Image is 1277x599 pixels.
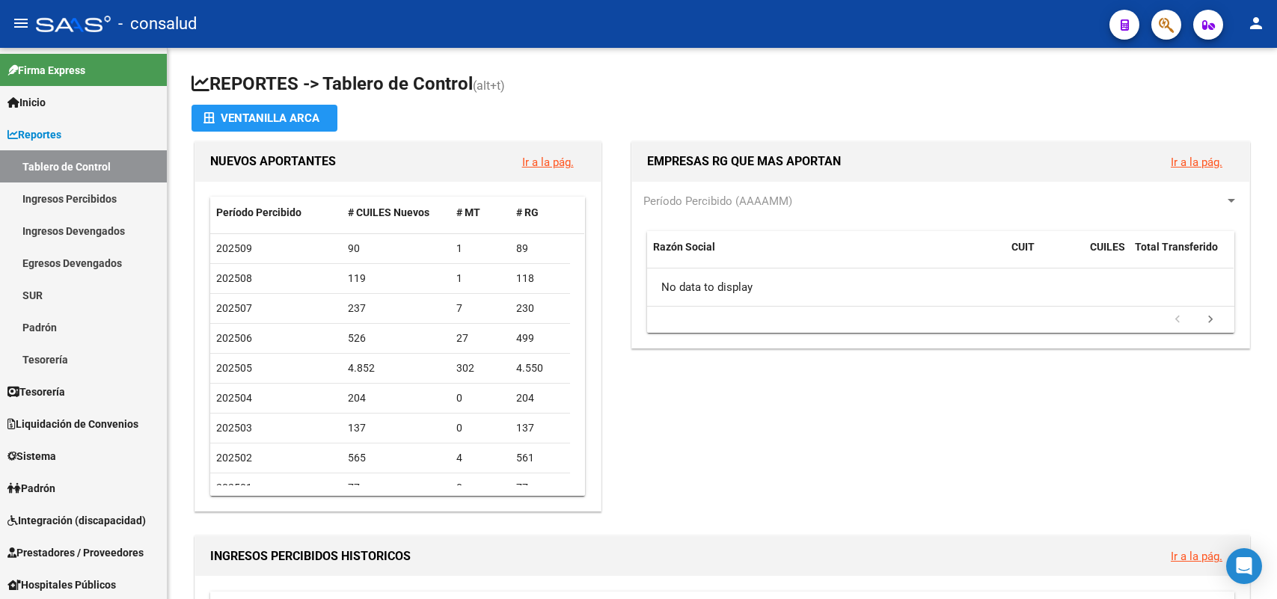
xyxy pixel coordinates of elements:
[192,105,337,132] button: Ventanilla ARCA
[1171,550,1222,563] a: Ir a la pág.
[1090,241,1125,253] span: CUILES
[456,479,504,497] div: 0
[516,270,564,287] div: 118
[203,105,325,132] div: Ventanilla ARCA
[216,482,252,494] span: 202501
[456,240,504,257] div: 1
[348,360,445,377] div: 4.852
[1084,231,1129,280] datatable-header-cell: CUILES
[7,126,61,143] span: Reportes
[1129,231,1234,280] datatable-header-cell: Total Transferido
[516,390,564,407] div: 204
[1171,156,1222,169] a: Ir a la pág.
[1011,241,1035,253] span: CUIT
[7,94,46,111] span: Inicio
[1247,14,1265,32] mat-icon: person
[647,231,1005,280] datatable-header-cell: Razón Social
[342,197,451,229] datatable-header-cell: # CUILES Nuevos
[12,14,30,32] mat-icon: menu
[210,154,336,168] span: NUEVOS APORTANTES
[1135,241,1218,253] span: Total Transferido
[516,206,539,218] span: # RG
[348,240,445,257] div: 90
[7,544,144,561] span: Prestadores / Proveedores
[522,156,574,169] a: Ir a la pág.
[216,206,301,218] span: Período Percibido
[348,479,445,497] div: 77
[216,422,252,434] span: 202503
[516,479,564,497] div: 77
[516,360,564,377] div: 4.550
[456,330,504,347] div: 27
[348,300,445,317] div: 237
[216,242,252,254] span: 202509
[1005,231,1084,280] datatable-header-cell: CUIT
[192,72,1253,98] h1: REPORTES -> Tablero de Control
[210,549,411,563] span: INGRESOS PERCIBIDOS HISTORICOS
[348,449,445,467] div: 565
[1226,548,1262,584] div: Open Intercom Messenger
[216,332,252,344] span: 202506
[348,390,445,407] div: 204
[643,194,792,208] span: Período Percibido (AAAAMM)
[456,270,504,287] div: 1
[510,148,586,176] button: Ir a la pág.
[1196,312,1225,328] a: go to next page
[1163,312,1192,328] a: go to previous page
[7,416,138,432] span: Liquidación de Convenios
[456,300,504,317] div: 7
[348,270,445,287] div: 119
[456,360,504,377] div: 302
[516,240,564,257] div: 89
[216,362,252,374] span: 202505
[1159,542,1234,570] button: Ir a la pág.
[7,577,116,593] span: Hospitales Públicos
[510,197,570,229] datatable-header-cell: # RG
[348,330,445,347] div: 526
[7,448,56,464] span: Sistema
[1159,148,1234,176] button: Ir a la pág.
[7,480,55,497] span: Padrón
[348,420,445,437] div: 137
[216,392,252,404] span: 202504
[118,7,197,40] span: - consalud
[450,197,510,229] datatable-header-cell: # MT
[516,300,564,317] div: 230
[216,452,252,464] span: 202502
[456,206,480,218] span: # MT
[216,302,252,314] span: 202507
[7,512,146,529] span: Integración (discapacidad)
[473,79,505,93] span: (alt+t)
[653,241,715,253] span: Razón Social
[516,420,564,437] div: 137
[516,449,564,467] div: 561
[647,268,1234,306] div: No data to display
[210,197,342,229] datatable-header-cell: Período Percibido
[456,449,504,467] div: 4
[348,206,429,218] span: # CUILES Nuevos
[7,384,65,400] span: Tesorería
[456,390,504,407] div: 0
[216,272,252,284] span: 202508
[7,62,85,79] span: Firma Express
[456,420,504,437] div: 0
[516,330,564,347] div: 499
[647,154,841,168] span: EMPRESAS RG QUE MAS APORTAN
